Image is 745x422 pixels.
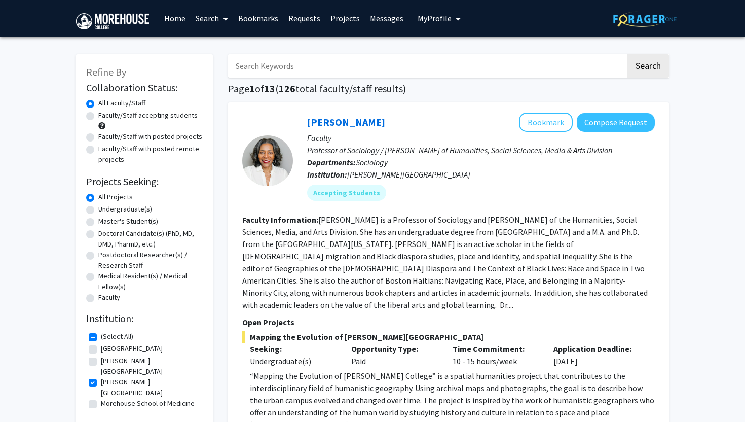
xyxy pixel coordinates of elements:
[101,356,200,377] label: [PERSON_NAME][GEOGRAPHIC_DATA]
[307,144,655,156] p: Professor of Sociology / [PERSON_NAME] of Humanities, Social Sciences, Media & Arts Division
[307,157,356,167] b: Departments:
[264,82,275,95] span: 13
[445,343,546,367] div: 10 - 15 hours/week
[577,113,655,132] button: Compose Request to Regine O. Jackson
[553,343,640,355] p: Application Deadline:
[228,83,669,95] h1: Page of ( total faculty/staff results)
[8,376,43,414] iframe: Chat
[307,169,347,180] b: Institution:
[98,144,203,165] label: Faculty/Staff with posted remote projects
[98,131,202,142] label: Faculty/Staff with posted projects
[98,110,198,121] label: Faculty/Staff accepting students
[242,215,648,310] fg-read-more: [PERSON_NAME] is a Professor of Sociology and [PERSON_NAME] of the Humanities, Social Sciences, M...
[98,98,145,109] label: All Faculty/Staff
[86,82,203,94] h2: Collaboration Status:
[453,343,539,355] p: Time Commitment:
[98,192,133,202] label: All Projects
[307,185,386,201] mat-chip: Accepting Students
[101,398,195,409] label: Morehouse School of Medicine
[242,215,318,225] b: Faculty Information:
[86,175,203,188] h2: Projects Seeking:
[250,343,336,355] p: Seeking:
[191,1,233,36] a: Search
[279,82,295,95] span: 126
[307,132,655,144] p: Faculty
[627,54,669,78] button: Search
[101,343,163,354] label: [GEOGRAPHIC_DATA]
[233,1,283,36] a: Bookmarks
[242,331,655,343] span: Mapping the Evolution of [PERSON_NAME][GEOGRAPHIC_DATA]
[86,65,126,78] span: Refine By
[98,271,203,292] label: Medical Resident(s) / Medical Fellow(s)
[98,228,203,250] label: Doctoral Candidate(s) (PhD, MD, DMD, PharmD, etc.)
[228,54,626,78] input: Search Keywords
[98,292,120,303] label: Faculty
[101,331,133,342] label: (Select All)
[418,13,452,23] span: My Profile
[351,343,437,355] p: Opportunity Type:
[519,113,573,132] button: Add Regine O. Jackson to Bookmarks
[347,169,470,180] span: [PERSON_NAME][GEOGRAPHIC_DATA]
[101,377,200,398] label: [PERSON_NAME][GEOGRAPHIC_DATA]
[250,355,336,367] div: Undergraduate(s)
[307,116,385,128] a: [PERSON_NAME]
[356,157,388,167] span: Sociology
[98,204,152,215] label: Undergraduate(s)
[76,13,149,29] img: Morehouse College Logo
[98,216,158,227] label: Master's Student(s)
[546,343,647,367] div: [DATE]
[344,343,445,367] div: Paid
[365,1,408,36] a: Messages
[613,11,677,27] img: ForagerOne Logo
[242,316,655,328] p: Open Projects
[249,82,255,95] span: 1
[283,1,325,36] a: Requests
[98,250,203,271] label: Postdoctoral Researcher(s) / Research Staff
[159,1,191,36] a: Home
[86,312,203,325] h2: Institution:
[325,1,365,36] a: Projects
